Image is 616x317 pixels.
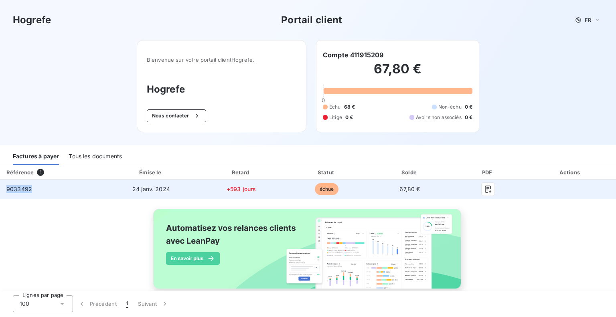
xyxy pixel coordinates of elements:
[147,82,296,97] h3: Hogrefe
[371,168,450,176] div: Solde
[227,186,256,192] span: +593 jours
[13,148,59,165] div: Factures à payer
[465,114,472,121] span: 0 €
[133,295,174,312] button: Suivant
[37,169,44,176] span: 1
[73,295,122,312] button: Précédent
[20,300,29,308] span: 100
[322,97,325,103] span: 0
[6,186,32,192] span: 9033492
[286,168,367,176] div: Statut
[438,103,462,111] span: Non-échu
[465,103,472,111] span: 0 €
[69,148,122,165] div: Tous les documents
[200,168,283,176] div: Retard
[323,50,383,60] h6: Compte 411915209
[399,186,420,192] span: 67,80 €
[147,109,206,122] button: Nous contacter
[344,103,355,111] span: 68 €
[323,61,472,85] h2: 67,80 €
[132,186,170,192] span: 24 janv. 2024
[329,103,341,111] span: Échu
[416,114,462,121] span: Avoirs non associés
[126,300,128,308] span: 1
[281,13,342,27] h3: Portail client
[452,168,523,176] div: PDF
[122,295,133,312] button: 1
[147,57,296,63] span: Bienvenue sur votre portail client Hogrefe .
[146,204,470,303] img: banner
[585,17,591,23] span: FR
[6,169,34,176] div: Référence
[315,183,339,195] span: échue
[527,168,614,176] div: Actions
[13,13,51,27] h3: Hogrefe
[329,114,342,121] span: Litige
[345,114,353,121] span: 0 €
[106,168,197,176] div: Émise le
